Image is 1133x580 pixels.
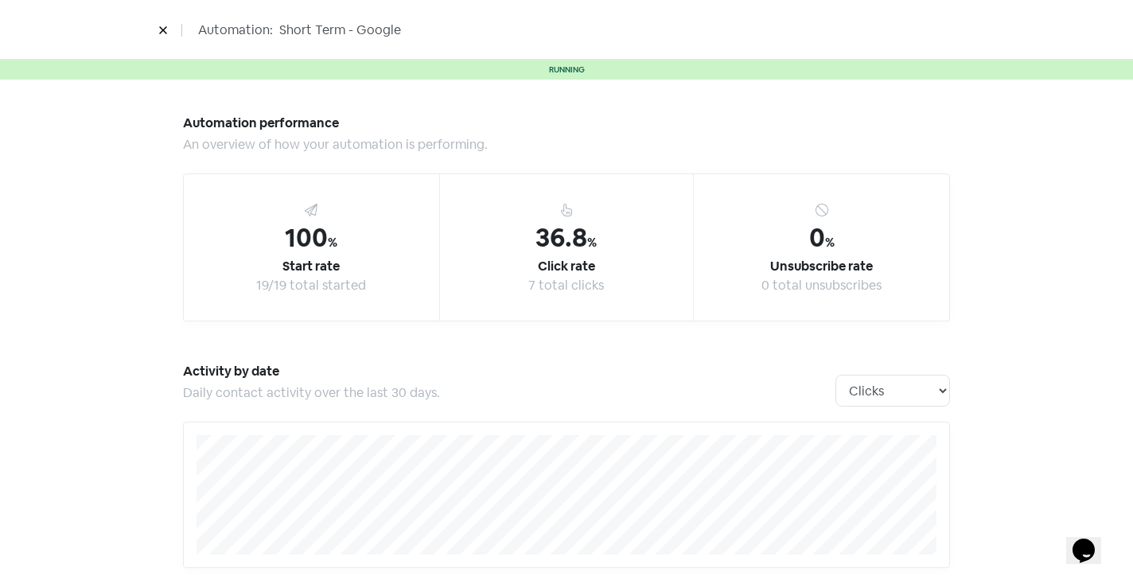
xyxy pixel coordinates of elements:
div: Unsubscribe rate [770,257,873,276]
div: An overview of how your automation is performing. [183,135,950,154]
h5: Activity by date [183,360,835,383]
span: Automation: [198,21,273,40]
div: Click rate [538,257,595,276]
div: 36.8 [535,219,597,257]
h5: Automation performance [183,111,950,135]
div: 19/19 total started [256,276,366,295]
div: 0 [809,219,835,257]
div: Daily contact activity over the last 30 days. [183,383,835,403]
div: 7 total clicks [528,276,604,295]
span: % [328,234,337,251]
span: % [587,234,597,251]
span: % [825,234,835,251]
div: 0 total unsubscribes [761,276,882,295]
iframe: chat widget [1066,516,1117,564]
div: Start rate [282,257,340,276]
div: 100 [285,219,337,257]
